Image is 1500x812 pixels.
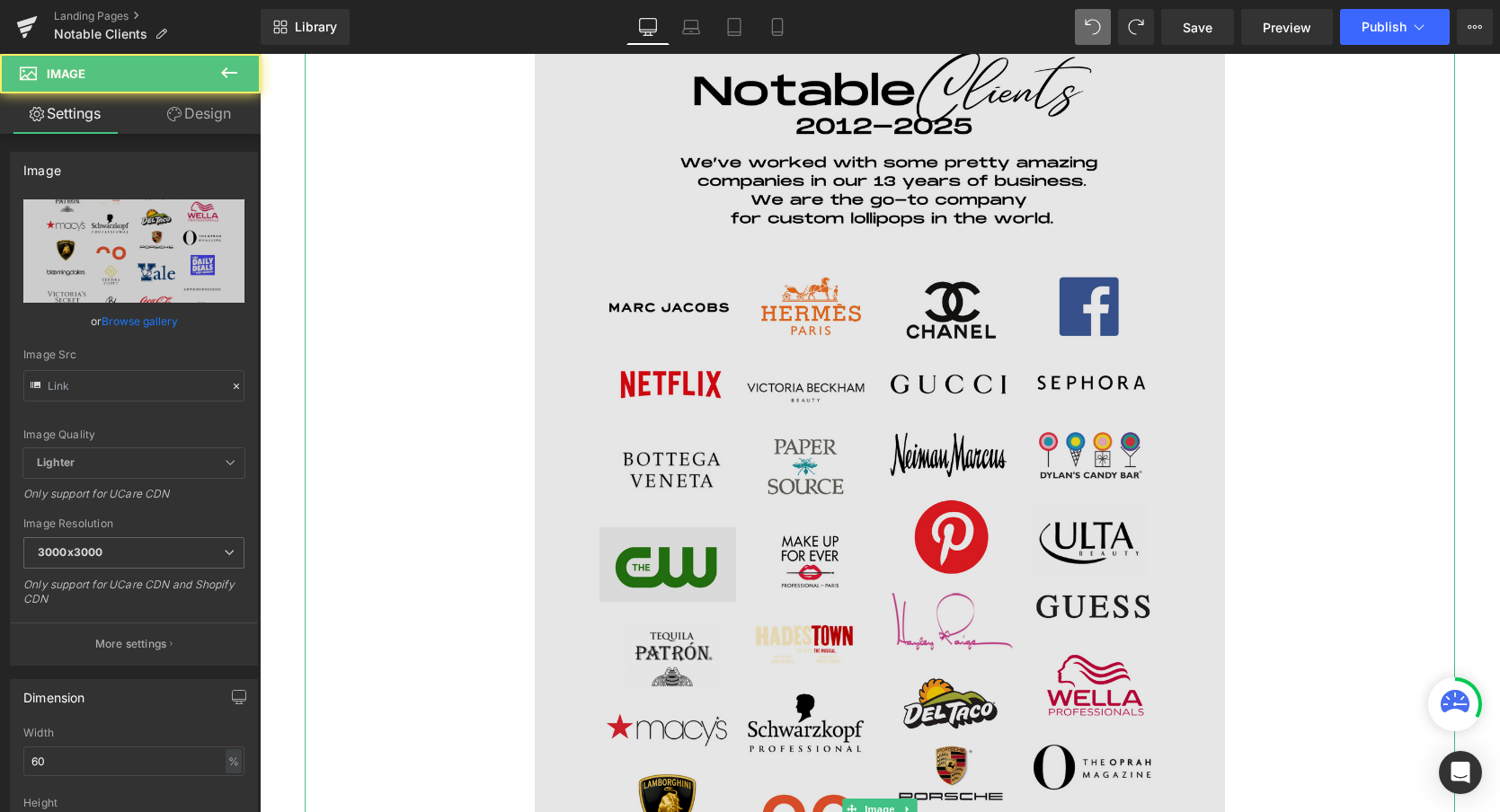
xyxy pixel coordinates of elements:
a: Desktop [626,9,670,45]
a: Laptop [670,9,713,45]
span: Notable Clients [54,27,147,41]
a: Expand / Collapse [639,745,658,766]
button: Publish [1340,9,1450,45]
span: Preview [1263,18,1311,37]
div: or [23,312,244,331]
span: Save [1183,18,1212,37]
input: Link [23,370,244,402]
b: Lighter [37,455,75,469]
div: Image Resolution [23,517,244,530]
button: More [1457,9,1493,45]
div: Only support for UCare CDN [23,487,244,513]
div: Image [23,153,61,178]
div: Image Src [23,349,244,361]
p: More settings [95,636,167,652]
a: Browse gallery [102,305,178,337]
a: Mobile [756,9,799,45]
button: Undo [1075,9,1111,45]
div: Dimension [23,680,85,705]
a: Landing Pages [54,9,261,23]
a: Tablet [713,9,756,45]
div: Only support for UCare CDN and Shopify CDN [23,578,244,618]
div: Width [23,727,244,739]
b: 3000x3000 [38,545,102,559]
span: Image [47,66,85,81]
div: Height [23,797,244,809]
span: Publish [1362,20,1407,34]
a: New Library [261,9,350,45]
div: Image Quality [23,428,244,441]
button: More settings [11,622,257,665]
a: Preview [1241,9,1333,45]
button: Redo [1118,9,1154,45]
a: Design [134,93,264,134]
div: % [226,749,242,773]
input: auto [23,746,244,776]
div: Open Intercom Messenger [1439,751,1482,794]
span: Library [295,19,337,35]
span: Image [601,745,639,766]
